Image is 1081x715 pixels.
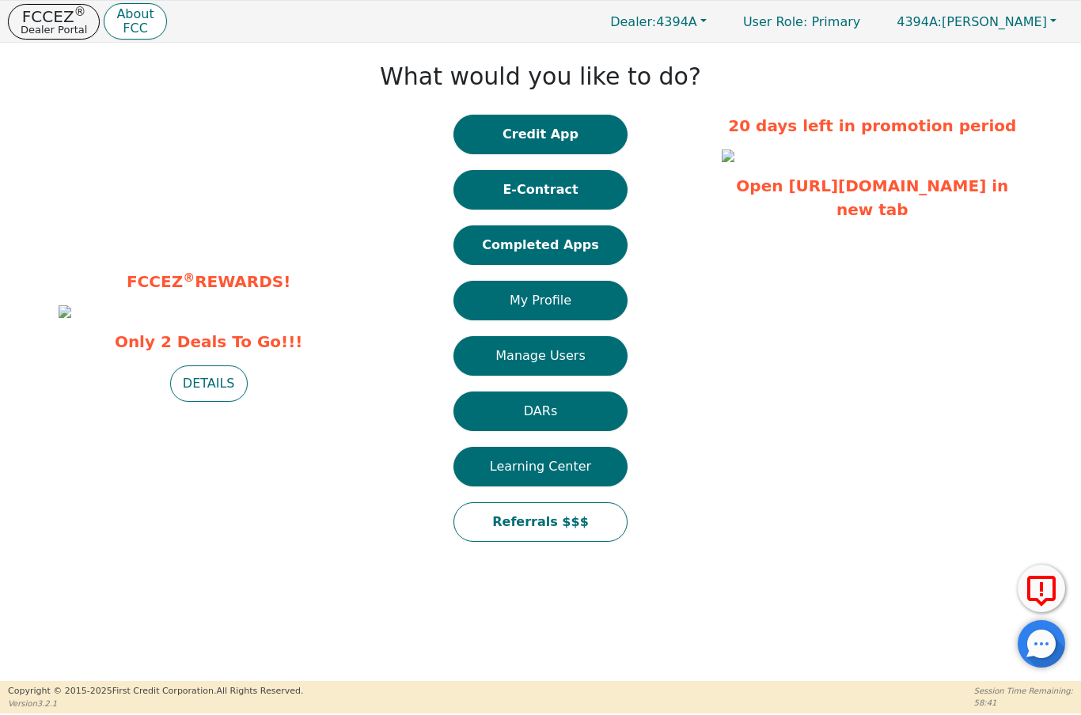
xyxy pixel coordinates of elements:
sup: ® [183,270,195,285]
p: About [116,8,154,21]
button: Dealer:4394A [594,9,723,34]
p: Session Time Remaining: [974,685,1073,697]
button: AboutFCC [104,3,166,40]
span: 4394A: [897,14,942,29]
button: Learning Center [453,447,628,486]
p: Copyright © 2015- 2025 First Credit Corporation. [8,685,303,698]
span: 4394A [610,14,697,29]
p: 20 days left in promotion period [722,114,1022,138]
button: FCCEZ®Dealer Portal [8,4,100,40]
span: All Rights Reserved. [216,686,303,696]
button: E-Contract [453,170,628,210]
p: FCC [116,22,154,35]
span: Only 2 Deals To Go!!! [59,330,359,354]
sup: ® [74,5,86,19]
button: Referrals $$$ [453,502,628,542]
p: Primary [727,6,876,37]
span: User Role : [743,14,807,29]
a: Open [URL][DOMAIN_NAME] in new tab [736,176,1008,219]
span: Dealer: [610,14,656,29]
button: My Profile [453,281,628,320]
h1: What would you like to do? [380,62,701,91]
button: Manage Users [453,336,628,376]
button: DARs [453,392,628,431]
button: DETAILS [170,365,248,402]
p: Version 3.2.1 [8,698,303,709]
p: 58:41 [974,697,1073,709]
button: 4394A:[PERSON_NAME] [880,9,1073,34]
a: User Role: Primary [727,6,876,37]
p: Dealer Portal [21,25,87,35]
img: 7a50c500-be92-4c94-af06-85aad8686ec4 [59,305,71,318]
img: c435b715-ef73-4755-a2d7-cca896bfdd7f [722,149,734,162]
p: FCCEZ REWARDS! [59,270,359,293]
button: Completed Apps [453,225,628,265]
span: [PERSON_NAME] [897,14,1047,29]
button: Report Error to FCC [1018,565,1065,612]
button: Credit App [453,115,628,154]
p: FCCEZ [21,9,87,25]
